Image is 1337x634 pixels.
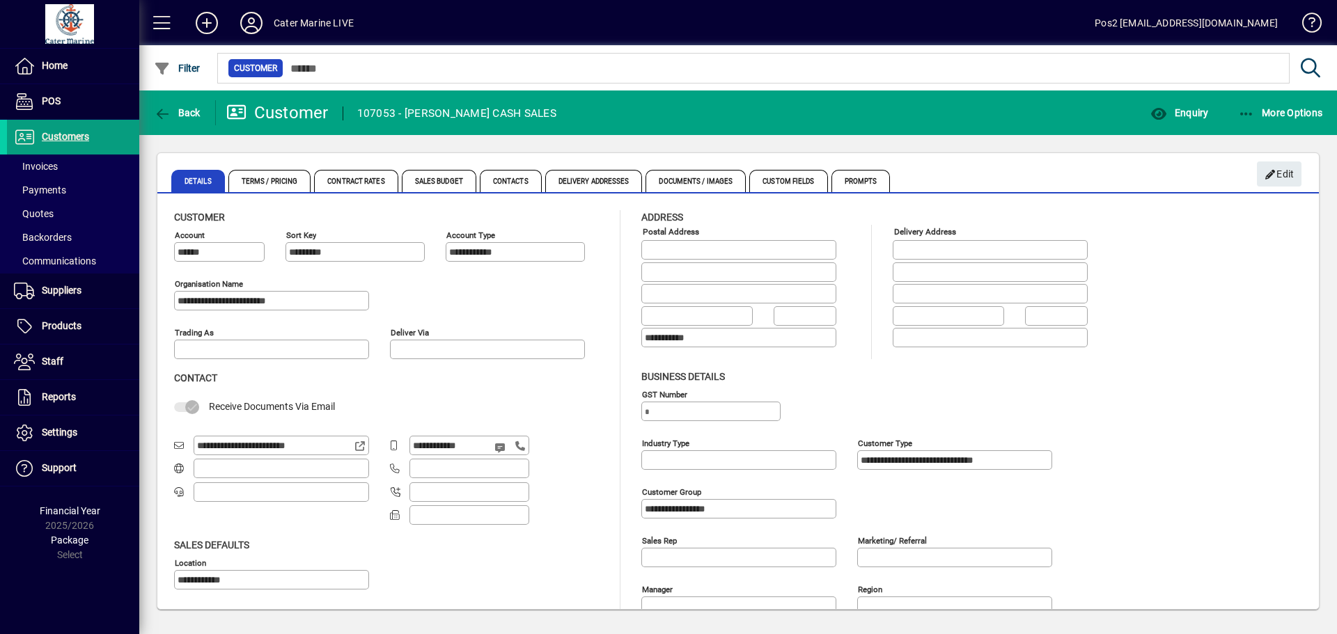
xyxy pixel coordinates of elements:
mat-label: Marketing/ Referral [858,535,927,545]
button: Filter [150,56,204,81]
div: Pos2 [EMAIL_ADDRESS][DOMAIN_NAME] [1095,12,1278,34]
span: Sales defaults [174,539,249,550]
a: Support [7,451,139,486]
mat-label: Customer group [642,486,701,496]
mat-label: Trading as [175,328,214,338]
a: Home [7,49,139,84]
a: Suppliers [7,274,139,308]
a: Backorders [7,225,139,249]
span: Settings [42,427,77,438]
span: Payments [14,184,66,196]
span: Documents / Images [646,170,746,192]
span: Reports [42,391,76,402]
mat-label: Sales rep [642,535,677,545]
span: Communications [14,255,96,267]
span: Business details [641,371,725,382]
span: Customer [234,61,277,75]
button: Profile [229,10,274,35]
span: Sales Budget [402,170,476,192]
mat-label: Organisation name [175,279,243,289]
button: Add [185,10,229,35]
span: Address [641,212,683,223]
a: Invoices [7,154,139,178]
mat-label: Deliver via [391,328,429,338]
a: POS [7,84,139,119]
app-page-header-button: Back [139,100,216,125]
div: 107053 - [PERSON_NAME] CASH SALES [357,102,556,125]
a: Staff [7,344,139,379]
mat-label: Manager [642,584,673,594]
span: Invoices [14,161,58,172]
a: Communications [7,249,139,273]
span: Prompts [831,170,891,192]
mat-label: Location [175,557,206,567]
a: Knowledge Base [1292,3,1320,48]
span: Contract Rates [314,170,398,192]
span: Back [154,107,201,118]
span: Terms / Pricing [228,170,311,192]
span: Custom Fields [749,170,827,192]
span: Package [51,534,88,546]
mat-label: Account Type [446,230,495,240]
span: Contact [174,372,217,383]
button: Send SMS [485,431,518,464]
a: Settings [7,415,139,450]
button: Back [150,100,204,125]
span: Home [42,60,68,71]
mat-label: Industry type [642,438,689,447]
button: Edit [1257,161,1301,187]
span: POS [42,95,61,106]
button: Enquiry [1147,100,1212,125]
a: Quotes [7,202,139,225]
div: Cater Marine LIVE [274,12,354,34]
span: Backorders [14,232,72,243]
mat-label: Region [858,584,882,594]
a: Payments [7,178,139,202]
span: Products [42,320,81,331]
span: Suppliers [42,285,81,296]
span: Delivery Addresses [545,170,643,192]
span: Enquiry [1150,107,1208,118]
span: More Options [1238,107,1323,118]
span: Receive Documents Via Email [209,401,335,412]
mat-label: GST Number [642,389,687,399]
mat-label: Sort key [286,230,316,240]
mat-label: Account [175,230,205,240]
button: More Options [1235,100,1327,125]
a: Reports [7,380,139,415]
span: Details [171,170,225,192]
span: Filter [154,63,201,74]
span: Financial Year [40,505,100,516]
span: Quotes [14,208,54,219]
span: Edit [1265,163,1295,186]
span: Customers [42,131,89,142]
span: Customer [174,212,225,223]
span: Contacts [480,170,542,192]
span: Support [42,462,77,473]
div: Customer [226,102,329,124]
a: Products [7,309,139,344]
mat-label: Customer type [858,438,912,447]
span: Staff [42,356,63,367]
